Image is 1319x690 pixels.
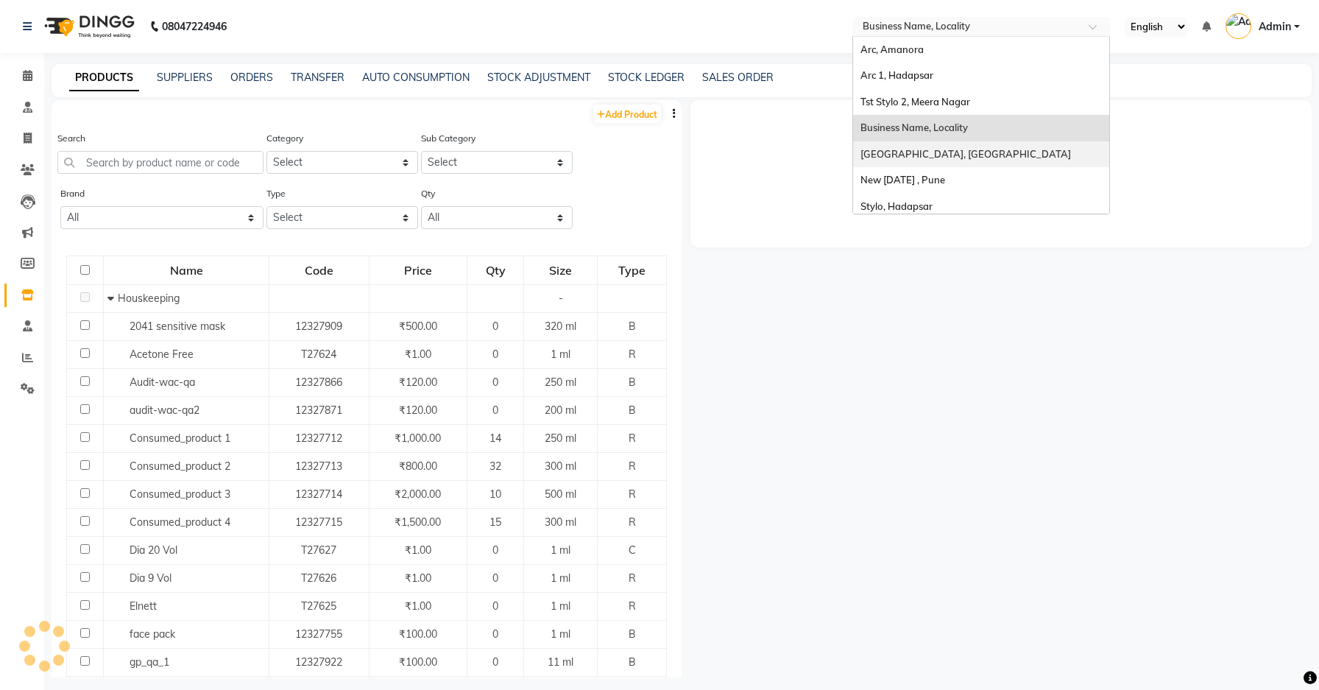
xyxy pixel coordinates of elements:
span: ₹120.00 [399,376,437,389]
span: R [629,571,636,585]
span: ₹1.00 [405,543,431,557]
span: 300 ml [545,460,576,473]
span: R [629,432,636,445]
span: 10 [489,487,501,501]
span: R [629,348,636,361]
span: ₹120.00 [399,404,437,417]
span: ₹800.00 [399,460,437,473]
span: face pack [130,627,175,641]
span: 1 ml [551,348,570,361]
span: Consumed_product 2 [130,460,230,473]
span: 1 ml [551,571,570,585]
span: Business Name, Locality [860,122,968,133]
a: TRANSFER [291,71,344,84]
span: Collapse Row [107,292,118,305]
span: R [629,515,636,529]
span: ₹1,500.00 [395,515,441,529]
span: Houskeeping [118,292,180,305]
span: B [629,320,636,333]
span: ₹500.00 [399,320,437,333]
a: AUTO CONSUMPTION [362,71,470,84]
span: R [629,487,636,501]
span: ₹1.00 [405,599,431,613]
span: 1 ml [551,543,570,557]
span: Arc 1, Hadapsar [860,69,933,81]
span: B [629,627,636,641]
span: Arc, Amanora [860,43,924,55]
span: Tst Stylo 2, Meera Nagar [860,96,970,108]
span: 32 [489,460,501,473]
span: Elnett [130,599,157,613]
label: Sub Category [421,132,475,145]
span: audit-wac-qa2 [130,404,199,417]
span: R [629,460,636,473]
span: 320 ml [545,320,576,333]
ng-dropdown-panel: Options list [852,36,1110,214]
span: 15 [489,515,501,529]
span: 0 [492,599,498,613]
span: 1 ml [551,599,570,613]
input: Search by product name or code [57,151,264,174]
span: 12327715 [295,515,342,529]
span: 1 ml [551,627,570,641]
span: T27624 [301,348,336,361]
span: 12327909 [295,320,342,333]
span: 12327922 [295,655,342,669]
span: - [559,292,563,305]
span: 0 [492,571,498,585]
span: ₹100.00 [399,627,437,641]
span: Stylo, Hadapsar [860,200,933,212]
span: 14 [489,432,501,445]
span: ₹1.00 [405,348,431,361]
span: Empty details [690,100,1312,247]
label: Brand [60,187,85,200]
span: Acetone Free [130,348,194,361]
span: 0 [492,627,498,641]
span: T27627 [301,543,336,557]
span: Admin [1259,19,1291,35]
div: Code [270,257,367,284]
div: Type [598,257,665,284]
a: PRODUCTS [69,65,139,91]
b: 08047224946 [162,6,227,47]
a: SUPPLIERS [157,71,213,84]
a: ORDERS [230,71,273,84]
span: B [629,376,636,389]
span: Consumed_product 3 [130,487,230,501]
span: ₹100.00 [399,655,437,669]
span: T27626 [301,571,336,585]
span: 250 ml [545,376,576,389]
span: B [629,655,636,669]
div: Size [525,257,596,284]
label: Search [57,132,85,145]
span: 500 ml [545,487,576,501]
span: B [629,404,636,417]
span: 300 ml [545,515,576,529]
span: 0 [492,348,498,361]
span: Audit-wac-qa [130,376,195,389]
span: R [629,599,636,613]
a: STOCK LEDGER [608,71,685,84]
div: Name [105,257,268,284]
span: 11 ml [548,655,573,669]
span: 0 [492,655,498,669]
span: Dia 9 Vol [130,571,171,585]
span: [GEOGRAPHIC_DATA], [GEOGRAPHIC_DATA] [860,148,1071,160]
label: Qty [421,187,435,200]
span: 0 [492,320,498,333]
label: Category [266,132,303,145]
span: gp_qa_1 [130,655,169,669]
span: Consumed_product 4 [130,515,230,529]
span: 0 [492,543,498,557]
div: Price [370,257,467,284]
span: 12327755 [295,627,342,641]
img: logo [38,6,138,47]
a: STOCK ADJUSTMENT [487,71,590,84]
span: 2041 sensitive mask [130,320,225,333]
span: New [DATE] , Pune [860,174,945,186]
div: Qty [468,257,523,284]
a: Add Product [593,105,661,123]
span: 0 [492,376,498,389]
span: ₹1,000.00 [395,432,441,445]
span: T27625 [301,599,336,613]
